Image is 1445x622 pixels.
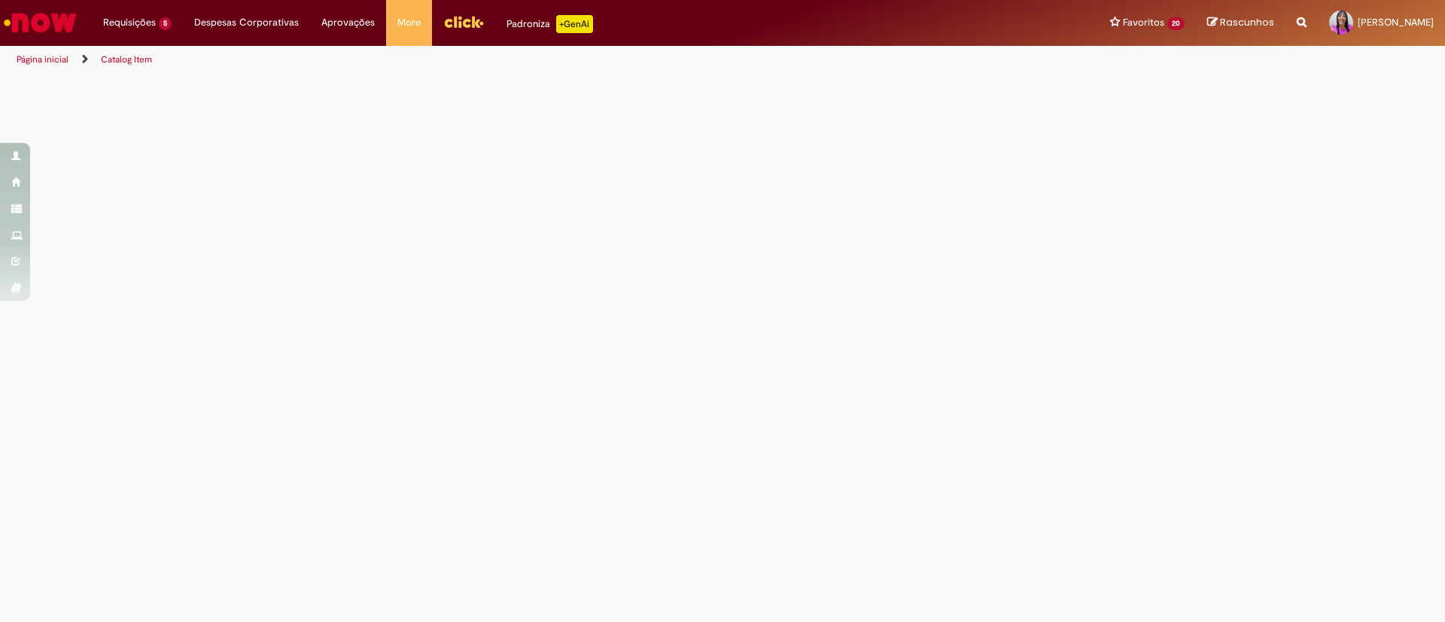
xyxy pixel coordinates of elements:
[2,8,79,38] img: ServiceNow
[1358,16,1434,29] span: [PERSON_NAME]
[1123,15,1164,30] span: Favoritos
[1167,17,1185,30] span: 20
[443,11,484,33] img: click_logo_yellow_360x200.png
[1220,15,1274,29] span: Rascunhos
[194,15,299,30] span: Despesas Corporativas
[101,53,152,65] a: Catalog Item
[17,53,68,65] a: Página inicial
[397,15,421,30] span: More
[159,17,172,30] span: 5
[103,15,156,30] span: Requisições
[321,15,375,30] span: Aprovações
[556,15,593,33] p: +GenAi
[11,46,952,74] ul: Trilhas de página
[1207,16,1274,30] a: Rascunhos
[507,15,593,33] div: Padroniza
